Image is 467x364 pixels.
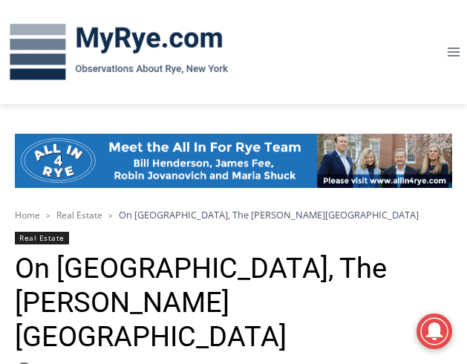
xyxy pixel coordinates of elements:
span: > [46,210,50,221]
span: > [108,210,113,221]
img: All in for Rye [15,134,452,188]
a: Home [15,209,40,221]
button: Open menu [440,40,467,63]
nav: Breadcrumbs [15,207,452,222]
a: Real Estate [15,232,69,244]
span: On [GEOGRAPHIC_DATA], The [PERSON_NAME][GEOGRAPHIC_DATA] [119,208,419,221]
a: Real Estate [56,209,102,221]
h1: On [GEOGRAPHIC_DATA], The [PERSON_NAME][GEOGRAPHIC_DATA] [15,252,452,354]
